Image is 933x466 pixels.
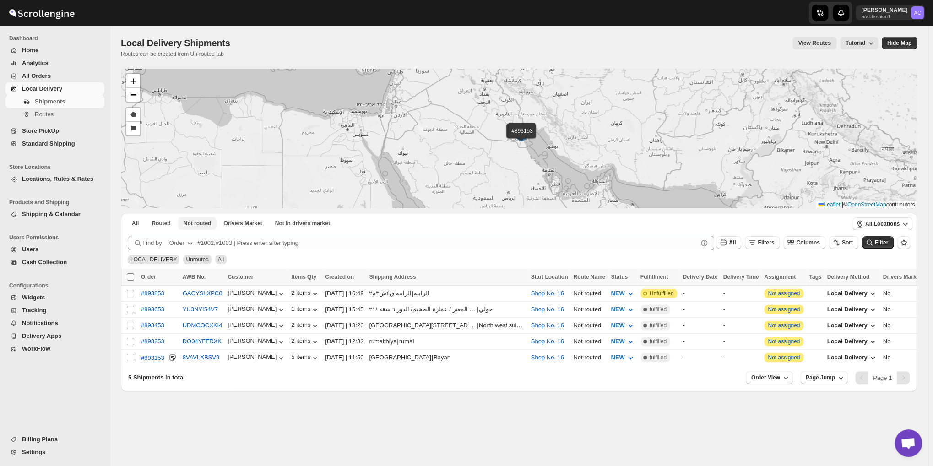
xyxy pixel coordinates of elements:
button: Tutorial [840,37,878,49]
div: 2 items [291,337,320,347]
button: Not assigned [768,354,800,361]
div: - [723,321,759,330]
button: Shop No. 16 [531,338,564,345]
span: Standard Shipping [22,140,75,147]
div: [PERSON_NAME] [228,337,286,347]
div: الرابيه ق٤ش٣م٢ [369,289,412,298]
a: Draw a polygon [126,108,140,122]
div: Not routed [573,353,605,362]
img: Marker [515,131,529,141]
button: 5 items [291,353,320,363]
button: All [716,236,741,249]
span: Home [22,47,38,54]
button: Tracking [5,304,104,317]
button: 2 items [291,289,320,298]
button: #893253 [141,338,164,345]
p: arabfashion1 [861,14,907,19]
span: Shipments [35,98,65,105]
span: fulfilled [650,338,667,345]
button: #893453 [141,322,164,329]
span: Shipping Address [369,274,416,280]
span: + [130,75,136,87]
div: No [883,353,921,362]
button: Map action label [882,37,917,49]
span: Notifications [22,320,58,326]
div: [DATE] | 16:49 [325,289,363,298]
div: حولي/ قطعه واحد / شارع المعتز / عمارة الطخيم/ الدور ٦ شقه /٢١ [369,305,476,314]
button: NEW [605,350,640,365]
button: [PERSON_NAME] [228,289,286,298]
div: - [683,321,717,330]
span: Order View [751,374,780,381]
span: Local Delivery [22,85,62,92]
button: WorkFlow [5,342,104,355]
div: Not routed [573,305,605,314]
div: rumai [399,337,414,346]
div: rumaithiya [369,337,396,346]
span: Abizer Chikhly [911,6,924,19]
button: Widgets [5,291,104,304]
button: UDMCOCXKI4 [183,322,222,329]
div: [DATE] | 13:20 [325,321,363,330]
span: LOCAL DELIVERY [130,256,177,263]
button: Order View [746,371,793,384]
div: No [883,337,921,346]
div: | [369,353,525,362]
span: Page Jump [806,374,835,381]
span: Tutorial [846,40,865,46]
button: Local Delivery [821,286,883,301]
button: Analytics [5,57,104,70]
button: Shop No. 16 [531,306,564,313]
span: Delivery Date [683,274,717,280]
button: Filters [745,236,780,249]
span: Route Name [573,274,605,280]
button: Unrouted [178,217,217,230]
span: NEW [611,290,624,297]
button: Local Delivery [821,334,883,349]
span: Delivery Method [827,274,869,280]
button: Local Delivery [821,318,883,333]
div: - [723,305,759,314]
button: Filter [862,236,894,249]
span: Configurations [9,282,105,289]
span: Locations, Rules & Rates [22,175,93,182]
div: © contributors [816,201,917,209]
img: Marker [513,131,527,141]
div: Order [169,238,184,248]
span: Filters [758,239,774,246]
span: Cash Collection [22,259,67,266]
button: GACYSLXPC0 [183,290,222,297]
span: Store Locations [9,163,105,171]
span: Users [22,246,38,253]
div: Not routed [573,321,605,330]
span: Tracking [22,307,46,314]
button: 1 items [291,305,320,314]
div: [DATE] | 11:50 [325,353,363,362]
button: view route [792,37,836,49]
div: - [723,289,759,298]
text: AC [914,10,921,16]
span: Settings [22,449,45,455]
span: Dashboard [9,35,105,42]
div: - [723,337,759,346]
span: Widgets [22,294,45,301]
button: All Orders [5,70,104,82]
button: [PERSON_NAME] [228,321,286,331]
span: Delivery Apps [22,332,61,339]
span: Local Delivery [827,354,867,361]
button: Locations, Rules & Rates [5,173,104,185]
span: Routes [35,111,54,118]
span: − [130,89,136,100]
button: NEW [605,334,640,349]
span: Items Qty [291,274,316,280]
span: Order [141,274,156,280]
div: [DATE] | 12:32 [325,337,363,346]
span: Products and Shipping [9,199,105,206]
button: Local Delivery [821,350,883,365]
span: fulfilled [650,354,667,361]
div: #893653 [141,306,164,313]
button: Not assigned [768,306,800,313]
span: All [218,256,224,263]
